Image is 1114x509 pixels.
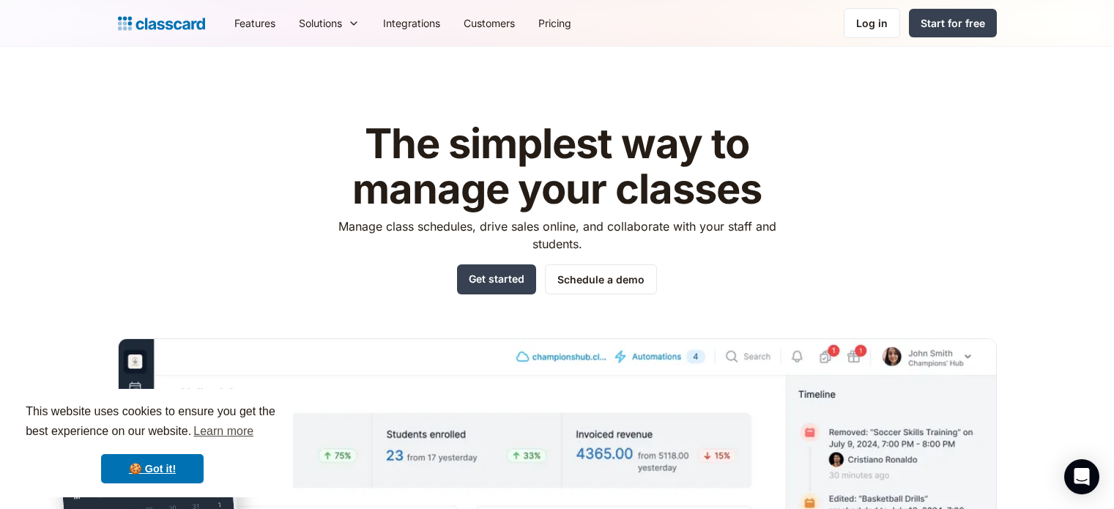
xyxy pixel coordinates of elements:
[921,15,985,31] div: Start for free
[856,15,888,31] div: Log in
[101,454,204,483] a: dismiss cookie message
[191,420,256,442] a: learn more about cookies
[223,7,287,40] a: Features
[371,7,452,40] a: Integrations
[287,7,371,40] div: Solutions
[457,264,536,294] a: Get started
[26,403,279,442] span: This website uses cookies to ensure you get the best experience on our website.
[909,9,997,37] a: Start for free
[299,15,342,31] div: Solutions
[324,218,790,253] p: Manage class schedules, drive sales online, and collaborate with your staff and students.
[1064,459,1099,494] div: Open Intercom Messenger
[527,7,583,40] a: Pricing
[324,122,790,212] h1: The simplest way to manage your classes
[12,389,293,497] div: cookieconsent
[452,7,527,40] a: Customers
[844,8,900,38] a: Log in
[545,264,657,294] a: Schedule a demo
[118,13,205,34] a: home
